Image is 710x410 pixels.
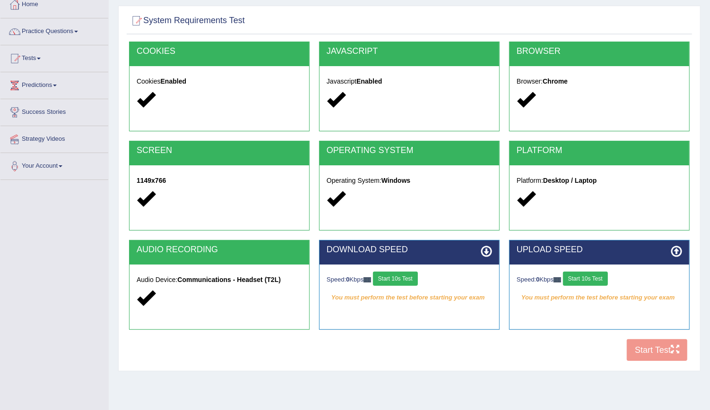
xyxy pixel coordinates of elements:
h2: JAVASCRIPT [327,47,492,56]
img: ajax-loader-fb-connection.gif [554,277,561,282]
h5: Javascript [327,78,492,85]
h2: SCREEN [137,146,302,155]
h5: Platform: [517,177,682,184]
div: Speed: Kbps [327,272,492,288]
a: Your Account [0,153,108,177]
h5: Operating System: [327,177,492,184]
strong: Desktop / Laptop [543,177,597,184]
button: Start 10s Test [563,272,608,286]
h5: Audio Device: [137,276,302,283]
div: Speed: Kbps [517,272,682,288]
strong: Chrome [543,77,568,85]
h2: AUDIO RECORDING [137,245,302,255]
h2: System Requirements Test [129,14,245,28]
h2: UPLOAD SPEED [517,245,682,255]
em: You must perform the test before starting your exam [517,290,682,305]
h2: COOKIES [137,47,302,56]
img: ajax-loader-fb-connection.gif [364,277,371,282]
h5: Browser: [517,78,682,85]
strong: Enabled [356,77,382,85]
h2: PLATFORM [517,146,682,155]
h2: BROWSER [517,47,682,56]
a: Success Stories [0,99,108,123]
a: Tests [0,45,108,69]
h5: Cookies [137,78,302,85]
strong: Windows [381,177,410,184]
button: Start 10s Test [373,272,418,286]
a: Practice Questions [0,18,108,42]
a: Predictions [0,72,108,96]
strong: 0 [346,276,349,283]
strong: Enabled [161,77,186,85]
em: You must perform the test before starting your exam [327,290,492,305]
strong: 0 [536,276,539,283]
h2: OPERATING SYSTEM [327,146,492,155]
strong: 1149x766 [137,177,166,184]
h2: DOWNLOAD SPEED [327,245,492,255]
strong: Communications - Headset (T2L) [177,276,281,283]
a: Strategy Videos [0,126,108,150]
